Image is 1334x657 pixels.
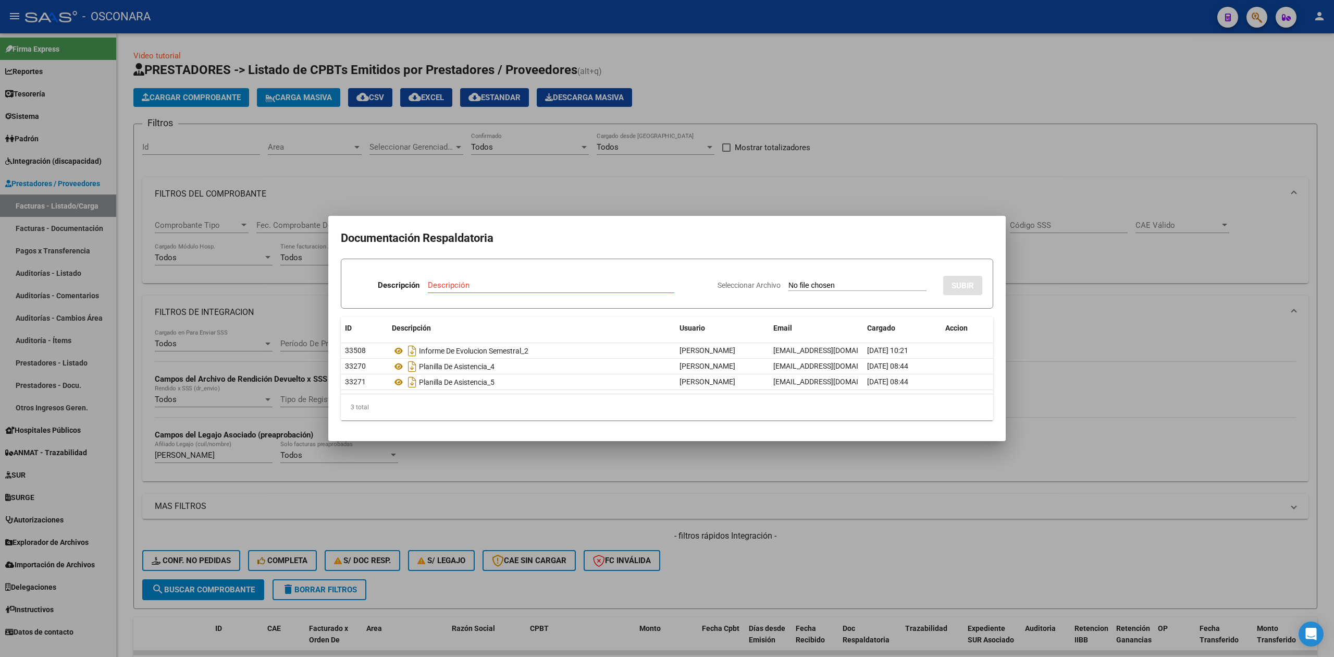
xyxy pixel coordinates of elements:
i: Descargar documento [405,358,419,375]
datatable-header-cell: Cargado [863,317,941,339]
i: Descargar documento [405,343,419,359]
i: Descargar documento [405,374,419,391]
span: Descripción [392,324,431,332]
div: Informe De Evolucion Semestral_2 [392,343,671,359]
span: Usuario [680,324,705,332]
p: Descripción [378,279,419,291]
span: Email [773,324,792,332]
div: Planilla De Asistencia_5 [392,374,671,391]
datatable-header-cell: Accion [941,317,993,339]
div: Open Intercom Messenger [1299,622,1324,647]
div: 3 total [341,394,993,420]
span: Seleccionar Archivo [718,281,781,289]
span: 33508 [345,346,366,355]
span: 33271 [345,378,366,386]
span: [DATE] 10:21 [867,346,908,355]
datatable-header-cell: Email [769,317,863,339]
h2: Documentación Respaldatoria [341,228,993,248]
span: SUBIR [952,281,974,290]
datatable-header-cell: Descripción [388,317,675,339]
span: [PERSON_NAME] [680,378,735,386]
span: ID [345,324,352,332]
span: [PERSON_NAME] [680,346,735,355]
span: Cargado [867,324,895,332]
span: Accion [945,324,968,332]
span: 33270 [345,362,366,370]
span: [PERSON_NAME] [680,362,735,370]
button: SUBIR [943,276,982,295]
datatable-header-cell: ID [341,317,388,339]
span: [DATE] 08:44 [867,362,908,370]
span: [EMAIL_ADDRESS][DOMAIN_NAME] [773,362,889,370]
span: [EMAIL_ADDRESS][DOMAIN_NAME] [773,378,889,386]
span: [EMAIL_ADDRESS][DOMAIN_NAME] [773,346,889,355]
div: Planilla De Asistencia_4 [392,358,671,375]
datatable-header-cell: Usuario [675,317,769,339]
span: [DATE] 08:44 [867,378,908,386]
